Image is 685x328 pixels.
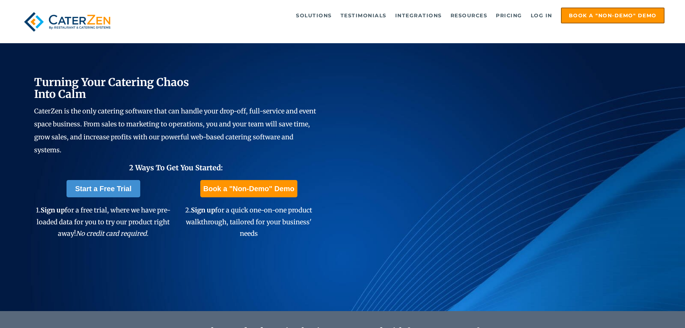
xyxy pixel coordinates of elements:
span: 2 Ways To Get You Started: [129,163,223,172]
span: 2. for a quick one-on-one product walkthrough, tailored for your business' needs [185,206,312,238]
span: Sign up [191,206,215,214]
a: Book a "Non-Demo" Demo [561,8,665,23]
span: 1. for a free trial, where we have pre-loaded data for you to try our product right away! [36,206,170,238]
a: Testimonials [337,8,390,23]
a: Solutions [292,8,335,23]
a: Pricing [492,8,526,23]
span: Turning Your Catering Chaos Into Calm [34,75,189,101]
a: Integrations [392,8,446,23]
a: Resources [447,8,491,23]
iframe: Help widget launcher [621,300,677,320]
a: Book a "Non-Demo" Demo [200,180,297,197]
em: No credit card required. [76,229,149,238]
span: CaterZen is the only catering software that can handle your drop-off, full-service and event spac... [34,107,316,154]
a: Log in [527,8,556,23]
a: Start a Free Trial [67,180,140,197]
img: caterzen [20,8,114,36]
span: Sign up [41,206,65,214]
div: Navigation Menu [131,8,665,23]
